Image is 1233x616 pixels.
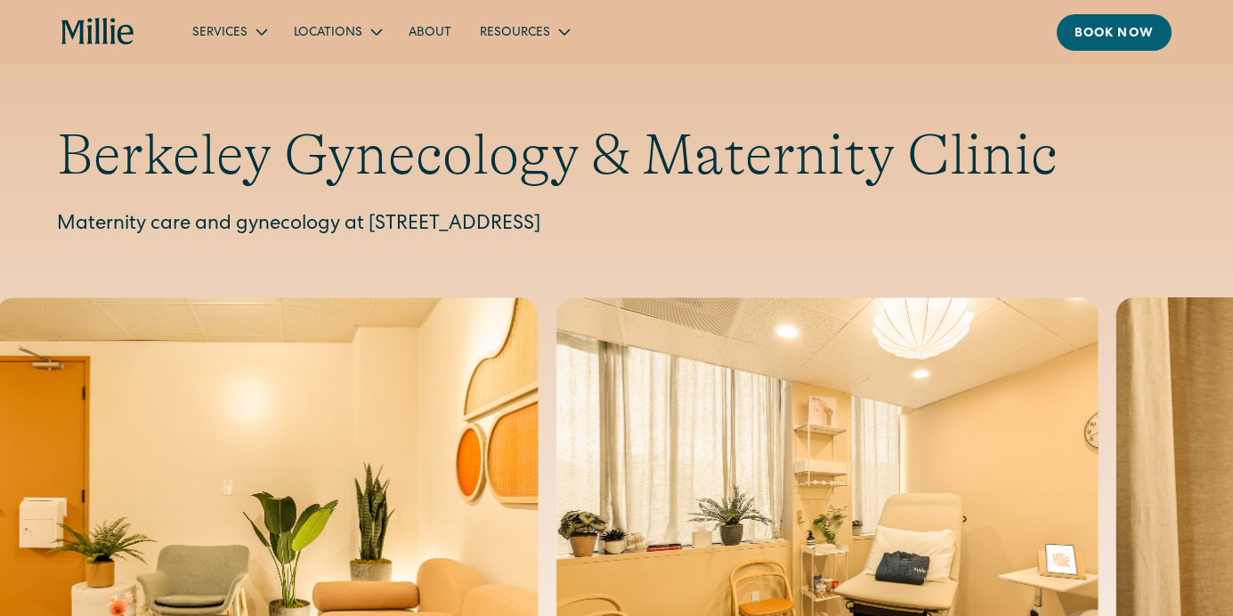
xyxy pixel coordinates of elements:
div: Resources [480,24,550,43]
div: Locations [294,24,362,43]
div: Book now [1075,25,1154,44]
div: Services [192,24,247,43]
a: About [394,17,466,46]
a: Book now [1057,14,1172,51]
div: Locations [280,17,394,46]
p: Maternity care and gynecology at [STREET_ADDRESS] [57,211,1176,240]
div: Services [178,17,280,46]
div: Resources [466,17,582,46]
a: home [61,18,134,46]
h1: Berkeley Gynecology & Maternity Clinic [57,121,1176,190]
